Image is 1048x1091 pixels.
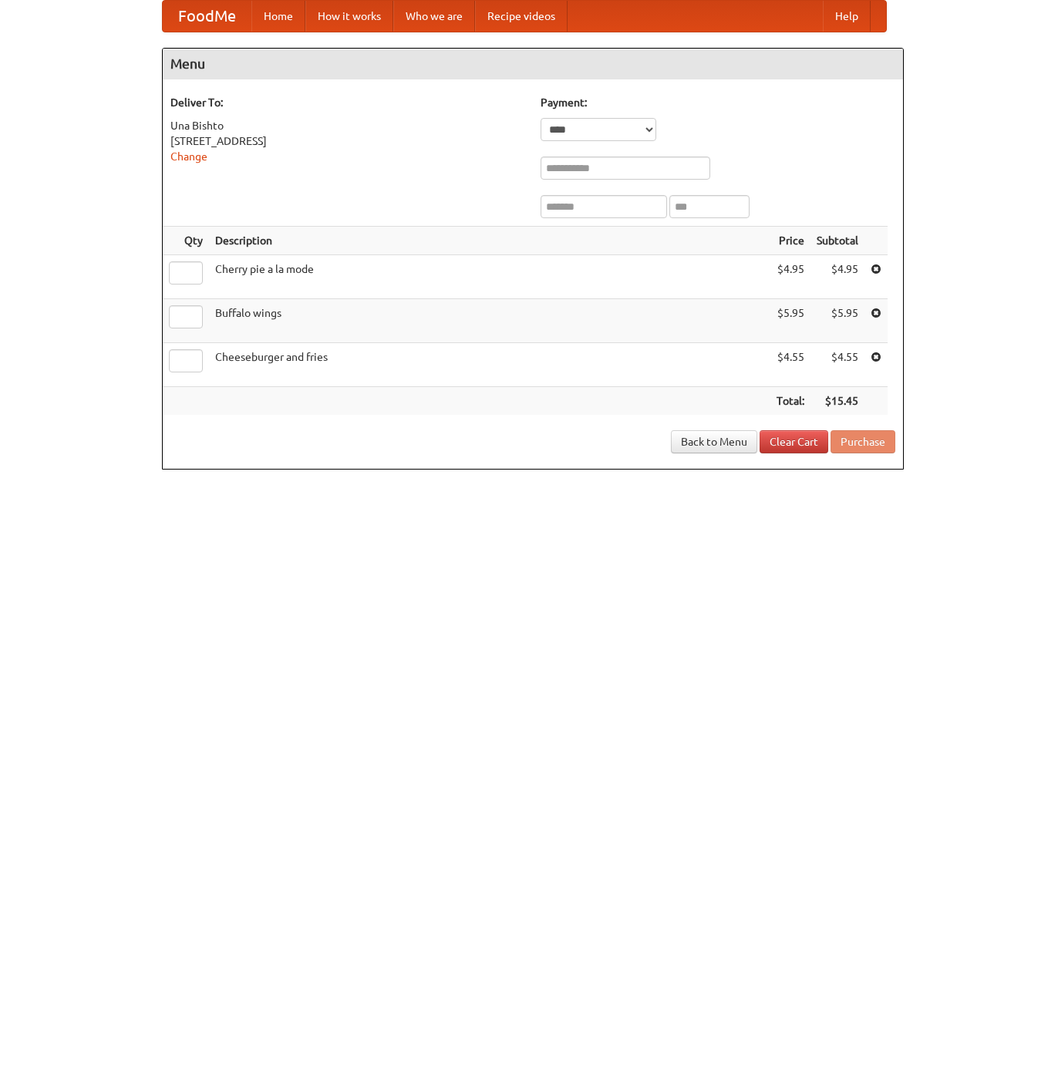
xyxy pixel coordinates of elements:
[760,430,828,453] a: Clear Cart
[770,343,810,387] td: $4.55
[671,430,757,453] a: Back to Menu
[393,1,475,32] a: Who we are
[209,299,770,343] td: Buffalo wings
[163,1,251,32] a: FoodMe
[770,387,810,416] th: Total:
[810,255,864,299] td: $4.95
[305,1,393,32] a: How it works
[163,227,209,255] th: Qty
[770,227,810,255] th: Price
[163,49,903,79] h4: Menu
[170,133,525,149] div: [STREET_ADDRESS]
[170,118,525,133] div: Una Bishto
[810,387,864,416] th: $15.45
[209,227,770,255] th: Description
[823,1,871,32] a: Help
[810,299,864,343] td: $5.95
[209,255,770,299] td: Cherry pie a la mode
[770,255,810,299] td: $4.95
[770,299,810,343] td: $5.95
[170,150,207,163] a: Change
[475,1,568,32] a: Recipe videos
[170,95,525,110] h5: Deliver To:
[810,227,864,255] th: Subtotal
[541,95,895,110] h5: Payment:
[810,343,864,387] td: $4.55
[209,343,770,387] td: Cheeseburger and fries
[251,1,305,32] a: Home
[831,430,895,453] button: Purchase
